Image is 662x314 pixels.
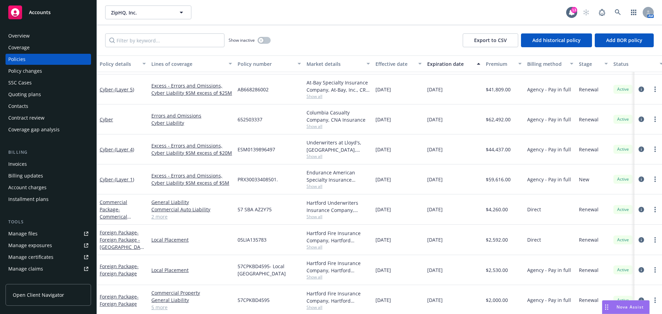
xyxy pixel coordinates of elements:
span: Renewal [579,86,599,93]
span: Active [616,237,630,243]
span: - (Layer 1) [113,176,134,183]
a: Coverage gap analysis [6,124,91,135]
span: Show all [307,244,370,250]
div: Effective date [375,60,414,68]
a: circleInformation [637,85,645,93]
a: Local Placement [151,266,232,274]
a: circleInformation [637,205,645,214]
a: Manage exposures [6,240,91,251]
span: Active [616,86,630,92]
span: Direct [527,236,541,243]
span: Active [616,297,630,303]
button: Policy number [235,55,304,72]
span: AB668286002 [238,86,269,93]
button: Policy details [97,55,149,72]
span: [DATE] [427,146,443,153]
span: $2,000.00 [486,296,508,304]
span: [DATE] [427,116,443,123]
a: Policies [6,54,91,65]
a: circleInformation [637,115,645,123]
div: Overview [8,30,30,41]
div: Installment plans [8,194,49,205]
a: more [651,266,659,274]
button: Expiration date [424,55,483,72]
a: Excess - Errors and Omissions, Cyber Liability $5M excess of $5M [151,172,232,186]
span: $59,616.00 [486,176,511,183]
span: Show all [307,304,370,310]
a: Cyber [100,146,134,153]
button: Add BOR policy [595,33,654,47]
button: Market details [304,55,373,72]
span: Show all [307,153,370,159]
div: Underwriters at Lloyd's, [GEOGRAPHIC_DATA], [PERSON_NAME] of London, CRC Group [307,139,370,153]
span: [DATE] [427,206,443,213]
a: more [651,175,659,183]
span: Renewal [579,266,599,274]
a: more [651,85,659,93]
span: [DATE] [375,86,391,93]
a: Coverage [6,42,91,53]
a: Foreign Package [100,293,139,307]
span: Agency - Pay in full [527,86,571,93]
span: Agency - Pay in full [527,116,571,123]
div: Billing method [527,60,566,68]
div: Account charges [8,182,47,193]
span: Active [616,176,630,182]
span: $44,437.00 [486,146,511,153]
div: Contract review [8,112,44,123]
button: Stage [576,55,611,72]
span: - Commerical Package [100,206,131,227]
a: Commercial Package [100,199,127,227]
span: New [579,176,589,183]
a: Billing updates [6,170,91,181]
span: Active [616,116,630,122]
span: Show all [307,123,370,129]
span: - (Layer 4) [113,146,134,153]
span: 05LIA135783 [238,236,267,243]
a: more [651,115,659,123]
a: Contacts [6,101,91,112]
span: Show all [307,93,370,99]
div: Status [613,60,655,68]
a: circleInformation [637,175,645,183]
span: Show all [307,214,370,220]
span: $4,260.00 [486,206,508,213]
a: Switch app [627,6,641,19]
a: more [651,205,659,214]
button: Nova Assist [602,300,650,314]
a: General Liability [151,199,232,206]
span: Renewal [579,116,599,123]
span: Accounts [29,10,51,15]
a: more [651,145,659,153]
span: Direct [527,206,541,213]
div: Coverage gap analysis [8,124,60,135]
span: [DATE] [375,116,391,123]
div: At-Bay Specialty Insurance Company, At-Bay, Inc., CRC Group [307,79,370,93]
div: Manage certificates [8,252,53,263]
div: Policy details [100,60,138,68]
span: Show all [307,274,370,280]
a: Account charges [6,182,91,193]
input: Filter by keyword... [105,33,224,47]
span: Agency - Pay in full [527,296,571,304]
span: 57CPKBD4595 [238,296,270,304]
span: Renewal [579,236,599,243]
a: circleInformation [637,236,645,244]
span: Open Client Navigator [13,291,64,298]
a: Contract review [6,112,91,123]
span: [DATE] [427,86,443,93]
span: $2,592.00 [486,236,508,243]
a: Cyber Liability [151,119,232,126]
a: Cyber [100,86,134,93]
a: circleInformation [637,266,645,274]
a: circleInformation [637,296,645,304]
a: 5 more [151,304,232,311]
div: Drag to move [602,301,611,314]
span: [DATE] [427,266,443,274]
a: Accounts [6,3,91,22]
span: 652503337 [238,116,262,123]
span: $41,809.00 [486,86,511,93]
span: [DATE] [427,236,443,243]
a: Report a Bug [595,6,609,19]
